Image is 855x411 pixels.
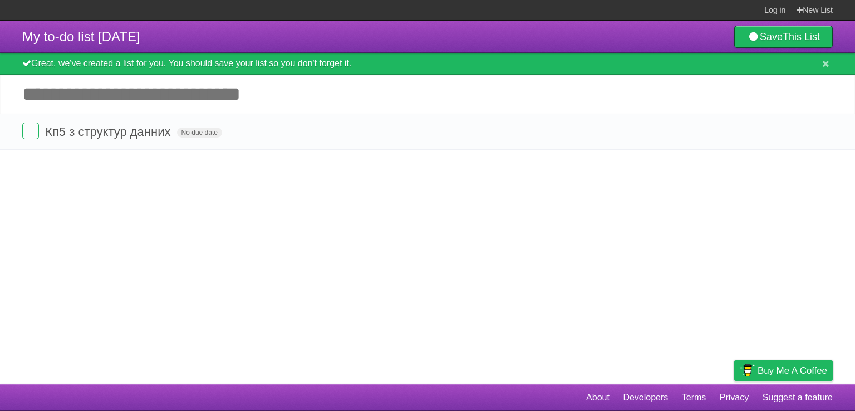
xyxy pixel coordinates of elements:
[22,123,39,139] label: Done
[783,31,820,42] b: This List
[720,387,749,408] a: Privacy
[22,29,140,44] span: My to-do list [DATE]
[177,128,222,138] span: No due date
[682,387,706,408] a: Terms
[623,387,668,408] a: Developers
[734,26,833,48] a: SaveThis List
[763,387,833,408] a: Suggest a feature
[740,361,755,380] img: Buy me a coffee
[45,125,173,139] span: Кп5 з структур данних
[734,360,833,381] a: Buy me a coffee
[758,361,827,380] span: Buy me a coffee
[586,387,610,408] a: About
